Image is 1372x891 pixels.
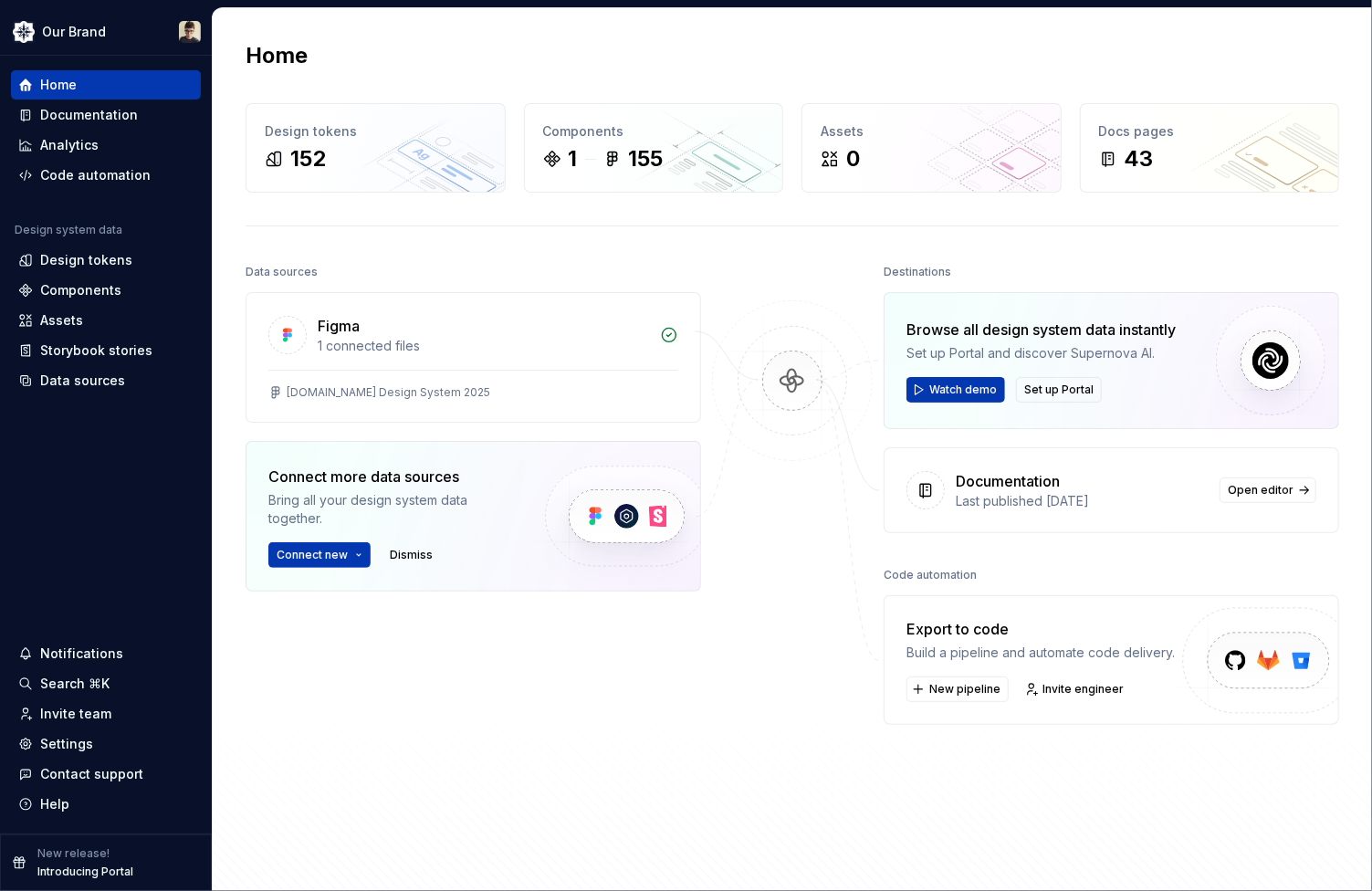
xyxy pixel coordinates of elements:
[246,41,308,70] h2: Home
[906,319,1176,341] div: Browse all design system data instantly
[956,470,1060,492] div: Documentation
[246,292,701,423] a: Figma1 connected files[DOMAIN_NAME] Design System 2025
[268,542,371,568] button: Connect new
[40,795,69,813] div: Help
[11,639,201,668] button: Notifications
[37,865,133,879] p: Introducing Portal
[1099,122,1321,141] div: Docs pages
[846,144,860,173] div: 0
[40,281,121,299] div: Components
[11,100,201,130] a: Documentation
[1125,144,1154,173] div: 43
[884,259,951,285] div: Destinations
[11,276,201,305] a: Components
[40,311,83,330] div: Assets
[390,548,433,562] span: Dismiss
[13,21,35,43] img: 344848e3-ec3d-4aa0-b708-b8ed6430a7e0.png
[40,166,151,184] div: Code automation
[40,735,93,753] div: Settings
[42,23,106,41] div: Our Brand
[821,122,1042,141] div: Assets
[11,131,201,160] a: Analytics
[543,122,765,141] div: Components
[40,675,110,693] div: Search ⌘K
[246,259,318,285] div: Data sources
[318,315,360,337] div: Figma
[11,669,201,698] button: Search ⌘K
[524,103,784,193] a: Components1155
[1080,103,1340,193] a: Docs pages43
[40,372,125,390] div: Data sources
[11,760,201,789] button: Contact support
[40,106,138,124] div: Documentation
[11,699,201,729] a: Invite team
[11,161,201,190] a: Code automation
[1220,477,1316,503] a: Open editor
[929,383,997,397] span: Watch demo
[906,344,1176,362] div: Set up Portal and discover Supernova AI.
[1020,676,1132,702] a: Invite engineer
[1024,383,1094,397] span: Set up Portal
[4,12,208,51] button: Our BrandAvery Hennings
[11,306,201,335] a: Assets
[382,542,441,568] button: Dismiss
[290,144,326,173] div: 152
[11,336,201,365] a: Storybook stories
[40,645,123,663] div: Notifications
[40,341,152,360] div: Storybook stories
[569,144,578,173] div: 1
[11,246,201,275] a: Design tokens
[268,466,514,487] div: Connect more data sources
[268,491,514,528] div: Bring all your design system data together.
[1016,377,1102,403] button: Set up Portal
[11,70,201,100] a: Home
[40,136,99,154] div: Analytics
[40,705,111,723] div: Invite team
[929,682,1000,697] span: New pipeline
[906,377,1005,403] button: Watch demo
[11,790,201,819] button: Help
[277,548,348,562] span: Connect new
[1228,483,1293,498] span: Open editor
[906,644,1175,662] div: Build a pipeline and automate code delivery.
[318,337,649,355] div: 1 connected files
[179,21,201,43] img: Avery Hennings
[629,144,664,173] div: 155
[287,385,490,400] div: [DOMAIN_NAME] Design System 2025
[40,251,132,269] div: Design tokens
[1042,682,1124,697] span: Invite engineer
[40,765,143,783] div: Contact support
[40,76,77,94] div: Home
[246,103,506,193] a: Design tokens152
[906,676,1009,702] button: New pipeline
[37,846,110,861] p: New release!
[15,223,122,237] div: Design system data
[906,618,1175,640] div: Export to code
[801,103,1062,193] a: Assets0
[884,562,977,588] div: Code automation
[11,366,201,395] a: Data sources
[11,729,201,759] a: Settings
[265,122,487,141] div: Design tokens
[956,492,1209,510] div: Last published [DATE]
